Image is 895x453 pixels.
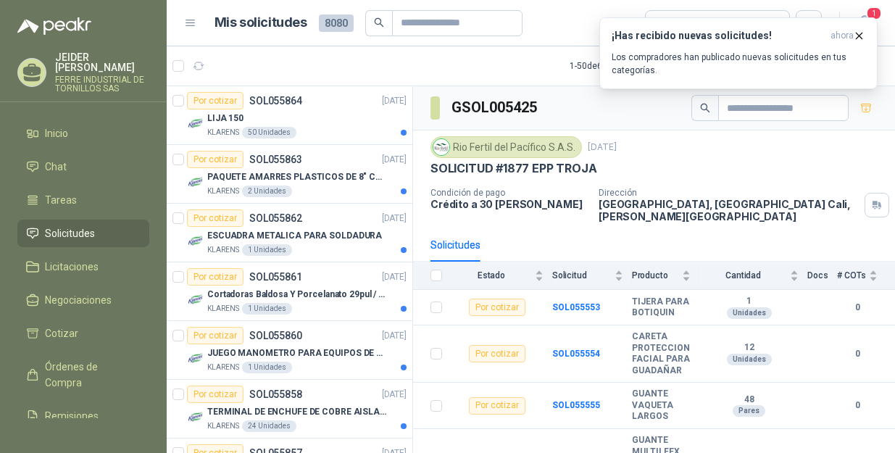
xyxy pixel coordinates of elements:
[430,198,587,210] p: Crédito a 30 [PERSON_NAME]
[242,127,296,138] div: 50 Unidades
[207,244,239,256] p: KLARENS
[249,213,302,223] p: SOL055862
[17,186,149,214] a: Tareas
[207,420,239,432] p: KLARENS
[382,94,407,108] p: [DATE]
[207,303,239,315] p: KLARENS
[187,268,243,286] div: Por cotizar
[207,362,239,373] p: KLARENS
[187,233,204,250] img: Company Logo
[451,96,539,119] h3: GSOL005425
[700,103,710,113] span: search
[733,405,765,417] div: Pares
[17,220,149,247] a: Solicitudes
[469,299,525,316] div: Por cotizar
[17,253,149,280] a: Licitaciones
[207,112,243,125] p: LIJA 150
[831,30,854,42] span: ahora
[654,15,685,31] div: Todas
[382,329,407,343] p: [DATE]
[167,145,412,204] a: Por cotizarSOL055863[DATE] Company LogoPAQUETE AMARRES PLASTICOS DE 8" COLOR NEGROKLARENS2 Unidades
[45,259,99,275] span: Licitaciones
[187,386,243,403] div: Por cotizar
[552,349,600,359] a: SOL055554
[207,405,388,419] p: TERMINAL DE ENCHUFE DE COBRE AISLADO PARA 12AWG
[187,151,243,168] div: Por cotizar
[632,388,691,423] b: GUANTE VAQUETA LARGOS
[207,229,382,243] p: ESCUADRA METALICA PARA SOLDADURA
[430,237,480,253] div: Solicitudes
[430,161,597,176] p: SOLICITUD #1877 EPP TROJA
[727,354,772,365] div: Unidades
[430,136,582,158] div: Rio Fertil del Pacífico S.A.S.
[17,286,149,314] a: Negociaciones
[17,402,149,430] a: Remisiones
[382,388,407,402] p: [DATE]
[699,394,799,406] b: 48
[187,350,204,367] img: Company Logo
[552,302,600,312] a: SOL055553
[187,92,243,109] div: Por cotizar
[374,17,384,28] span: search
[852,10,878,36] button: 1
[45,225,95,241] span: Solicitudes
[451,270,532,280] span: Estado
[837,301,878,315] b: 0
[242,420,296,432] div: 24 Unidades
[469,345,525,362] div: Por cotizar
[249,154,302,165] p: SOL055863
[699,296,799,307] b: 1
[382,153,407,167] p: [DATE]
[451,262,552,290] th: Estado
[45,159,67,175] span: Chat
[187,115,204,133] img: Company Logo
[249,272,302,282] p: SOL055861
[807,262,837,290] th: Docs
[167,262,412,321] a: Por cotizarSOL055861[DATE] Company LogoCortadoras Baldosa Y Porcelanato 29pul / 74cm - Truper 158...
[249,331,302,341] p: SOL055860
[552,400,600,410] a: SOL055555
[45,325,78,341] span: Cotizar
[632,262,699,290] th: Producto
[207,170,388,184] p: PAQUETE AMARRES PLASTICOS DE 8" COLOR NEGRO
[242,303,292,315] div: 1 Unidades
[612,51,865,77] p: Los compradores han publicado nuevas solicitudes en tus categorías.
[17,17,91,35] img: Logo peakr
[242,186,292,197] div: 2 Unidades
[699,262,808,290] th: Cantidad
[207,127,239,138] p: KLARENS
[382,212,407,225] p: [DATE]
[249,389,302,399] p: SOL055858
[17,353,149,396] a: Órdenes de Compra
[167,86,412,145] a: Por cotizarSOL055864[DATE] Company LogoLIJA 150KLARENS50 Unidades
[469,397,525,415] div: Por cotizar
[207,346,388,360] p: JUEGO MANOMETRO PARA EQUIPOS DE ARGON Y OXICORTE [PERSON_NAME]
[187,327,243,344] div: Por cotizar
[552,270,612,280] span: Solicitud
[17,153,149,180] a: Chat
[552,262,632,290] th: Solicitud
[187,291,204,309] img: Company Logo
[866,7,882,20] span: 1
[187,174,204,191] img: Company Logo
[433,139,449,155] img: Company Logo
[837,262,895,290] th: # COTs
[45,125,68,141] span: Inicio
[187,209,243,227] div: Por cotizar
[45,359,136,391] span: Órdenes de Compra
[699,342,799,354] b: 12
[45,408,99,424] span: Remisiones
[430,188,587,198] p: Condición de pago
[632,331,691,376] b: CARETA PROTECCION FACIAL PARA GUADAÑAR
[167,204,412,262] a: Por cotizarSOL055862[DATE] Company LogoESCUADRA METALICA PARA SOLDADURAKLARENS1 Unidades
[207,288,388,302] p: Cortadoras Baldosa Y Porcelanato 29pul / 74cm - Truper 15827
[17,120,149,147] a: Inicio
[382,270,407,284] p: [DATE]
[599,198,859,223] p: [GEOGRAPHIC_DATA], [GEOGRAPHIC_DATA] Cali , [PERSON_NAME][GEOGRAPHIC_DATA]
[837,347,878,361] b: 0
[727,307,772,319] div: Unidades
[215,12,307,33] h1: Mis solicitudes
